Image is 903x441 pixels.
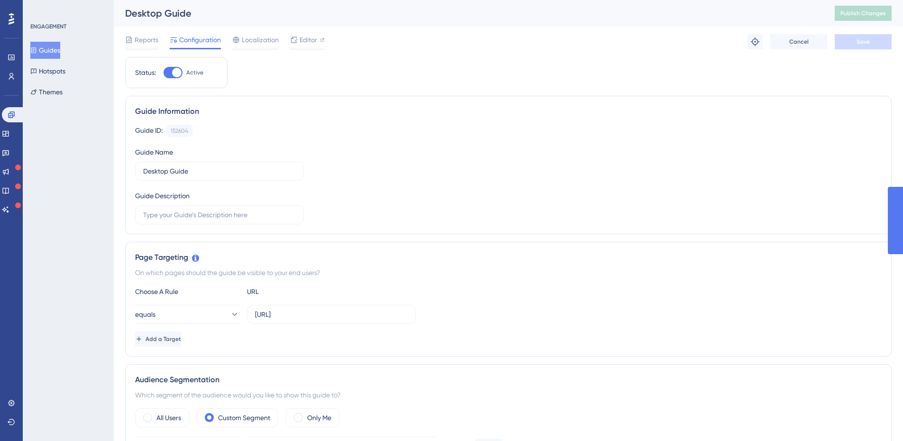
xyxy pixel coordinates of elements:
[863,404,892,432] iframe: UserGuiding AI Assistant Launcher
[857,38,870,46] span: Save
[307,412,331,423] label: Only Me
[135,309,155,320] span: equals
[143,210,296,220] input: Type your Guide’s Description here
[171,127,188,135] div: 152604
[135,67,156,78] div: Status:
[255,309,408,320] input: yourwebsite.com/path
[135,147,173,158] div: Guide Name
[840,9,886,17] span: Publish Changes
[30,23,66,30] div: ENGAGEMENT
[135,389,882,401] div: Which segment of the audience would you like to show this guide to?
[770,34,827,49] button: Cancel
[835,34,892,49] button: Save
[835,6,892,21] button: Publish Changes
[135,286,239,297] div: Choose A Rule
[300,34,317,46] span: Editor
[30,42,60,59] button: Guides
[143,166,296,176] input: Type your Guide’s Name here
[218,412,270,423] label: Custom Segment
[179,34,221,46] span: Configuration
[156,412,181,423] label: All Users
[186,69,203,76] span: Active
[125,7,811,20] div: Desktop Guide
[135,305,239,324] button: equals
[135,125,163,137] div: Guide ID:
[30,83,63,101] button: Themes
[135,190,190,202] div: Guide Description
[135,267,882,278] div: On which pages should the guide be visible to your end users?
[135,34,158,46] span: Reports
[30,63,65,80] button: Hotspots
[146,335,181,343] span: Add a Target
[247,286,351,297] div: URL
[135,331,181,347] button: Add a Target
[135,106,882,117] div: Guide Information
[135,252,882,263] div: Page Targeting
[135,374,882,386] div: Audience Segmentation
[242,34,279,46] span: Localization
[789,38,809,46] span: Cancel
